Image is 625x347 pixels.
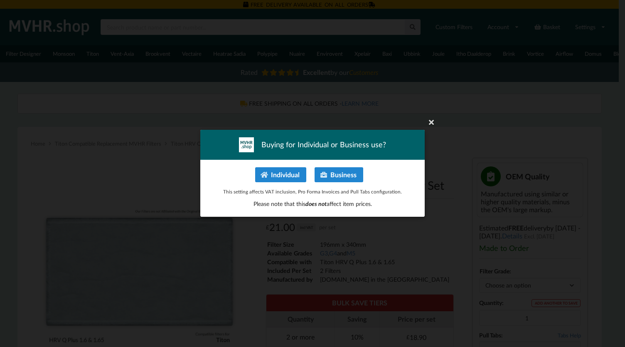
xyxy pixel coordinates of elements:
[239,137,254,152] img: mvhr-inverted.png
[315,167,363,182] button: Business
[209,188,416,195] p: This setting affects VAT inclusion, Pro Forma Invoices and Pull Tabs configuration.
[261,140,386,150] span: Buying for Individual or Business use?
[305,201,327,208] span: does not
[209,200,416,208] p: Please note that this affect item prices.
[255,167,306,182] button: Individual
